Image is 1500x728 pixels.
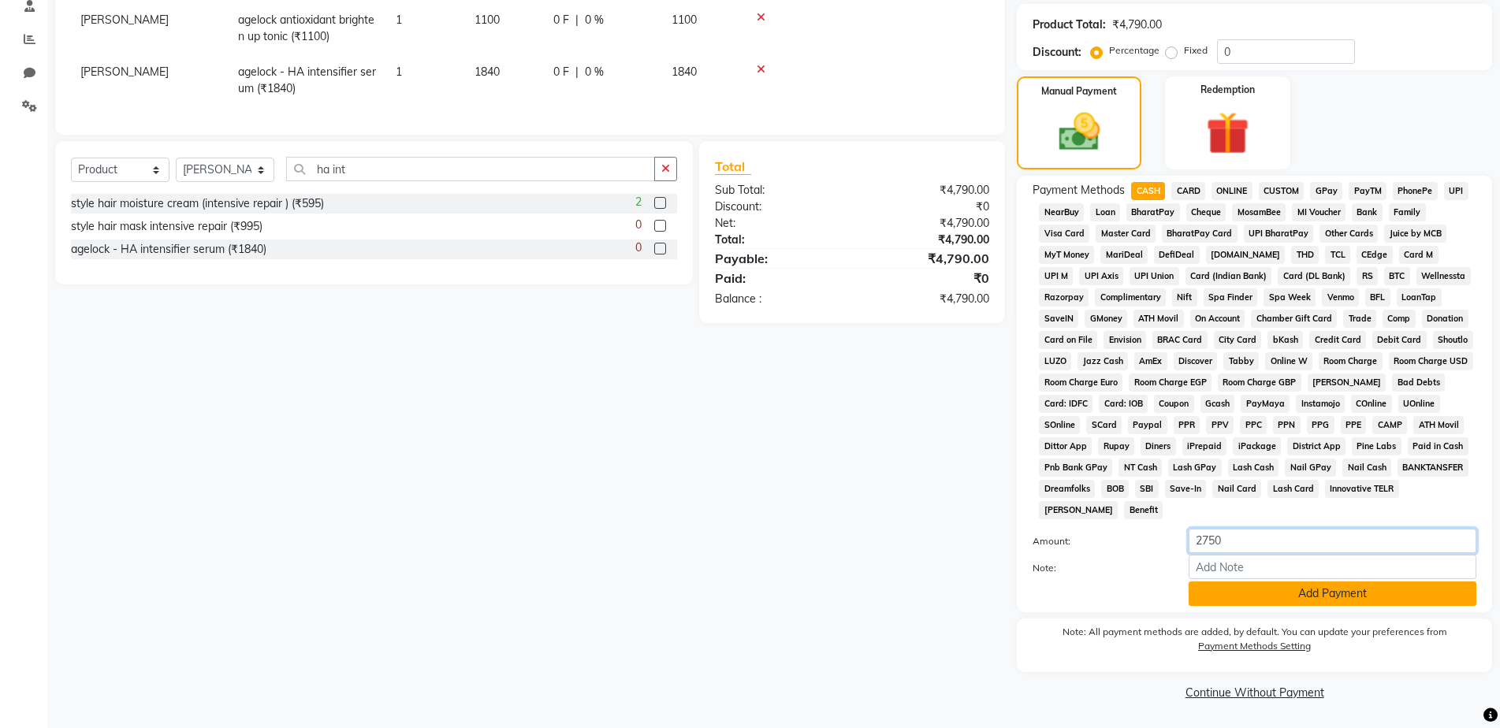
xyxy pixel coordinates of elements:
span: iPackage [1233,437,1281,455]
span: 0 F [553,12,569,28]
span: NearBuy [1039,203,1084,221]
span: UPI [1444,182,1468,200]
span: CUSTOM [1259,182,1305,200]
span: Spa Finder [1204,288,1258,306]
span: 1100 [672,13,697,27]
span: Card: IOB [1099,395,1148,413]
span: Card on File [1039,331,1097,349]
span: Benefit [1124,501,1163,519]
span: Chamber Gift Card [1251,310,1337,328]
span: ATH Movil [1133,310,1184,328]
span: PPG [1307,416,1334,434]
span: UPI BharatPay [1244,225,1314,243]
span: GMoney [1085,310,1127,328]
span: Payment Methods [1033,182,1125,199]
span: Rupay [1098,437,1134,455]
span: Instamojo [1296,395,1345,413]
span: 1 [396,65,402,79]
span: Pnb Bank GPay [1039,459,1112,477]
span: Cheque [1186,203,1226,221]
span: MyT Money [1039,246,1094,264]
span: [DOMAIN_NAME] [1206,246,1286,264]
input: Search or Scan [286,157,655,181]
input: Amount [1189,529,1476,553]
span: PPV [1206,416,1234,434]
span: SaveIN [1039,310,1078,328]
span: Complimentary [1095,288,1166,306]
span: RS [1357,267,1378,285]
span: Donation [1422,310,1468,328]
label: Percentage [1109,43,1159,58]
span: UPI Axis [1079,267,1123,285]
div: ₹4,790.00 [852,232,1001,248]
div: style hair moisture cream (intensive repair ) (₹595) [71,195,324,212]
span: Tabby [1223,352,1259,370]
span: ONLINE [1212,182,1252,200]
span: PayMaya [1241,395,1290,413]
div: ₹4,790.00 [852,182,1001,199]
span: Other Cards [1319,225,1378,243]
span: Venmo [1322,288,1359,306]
span: Nail Cash [1342,459,1391,477]
span: Debit Card [1372,331,1427,349]
span: Discover [1174,352,1218,370]
div: ₹0 [852,199,1001,215]
span: CEdge [1357,246,1393,264]
span: PPC [1240,416,1267,434]
div: ₹0 [852,269,1001,288]
input: Add Note [1189,555,1476,579]
span: UPI Union [1130,267,1179,285]
span: PPE [1341,416,1367,434]
div: Sub Total: [703,182,852,199]
span: Diners [1141,437,1176,455]
span: 1840 [672,65,697,79]
span: Nail GPay [1285,459,1336,477]
label: Note: [1021,561,1177,575]
label: Fixed [1184,43,1208,58]
div: Product Total: [1033,17,1106,33]
div: ₹4,790.00 [852,249,1001,268]
button: Add Payment [1189,581,1476,606]
span: Card (DL Bank) [1278,267,1350,285]
span: Gcash [1200,395,1235,413]
span: Pine Labs [1352,437,1401,455]
span: LoanTap [1397,288,1442,306]
span: agelock antioxidant brighten up tonic (₹1100) [238,13,374,43]
span: Dreamfolks [1039,480,1095,498]
span: Lash GPay [1168,459,1222,477]
span: 2 [635,194,642,210]
span: Save-In [1165,480,1207,498]
span: 1 [396,13,402,27]
span: Room Charge Euro [1039,373,1122,392]
span: Online W [1265,352,1312,370]
span: LUZO [1039,352,1071,370]
span: BANKTANSFER [1398,459,1468,477]
label: Amount: [1021,534,1177,548]
span: Lash Card [1267,480,1319,498]
label: Redemption [1200,83,1255,97]
span: Family [1389,203,1426,221]
span: Lash Cash [1228,459,1279,477]
div: Payable: [703,249,852,268]
span: Bank [1352,203,1383,221]
span: District App [1287,437,1346,455]
div: Total: [703,232,852,248]
span: BharatPay [1126,203,1180,221]
span: [PERSON_NAME] [1308,373,1386,392]
img: _cash.svg [1046,108,1114,156]
span: iPrepaid [1182,437,1227,455]
span: Wellnessta [1416,267,1471,285]
div: Balance : [703,291,852,307]
span: Master Card [1096,225,1156,243]
span: Razorpay [1039,288,1089,306]
span: BTC [1384,267,1410,285]
span: GPay [1310,182,1342,200]
span: CASH [1131,182,1165,200]
div: ₹4,790.00 [852,215,1001,232]
span: Room Charge EGP [1129,373,1212,392]
label: Manual Payment [1041,84,1117,98]
span: Room Charge [1319,352,1383,370]
span: 1100 [475,13,500,27]
span: [PERSON_NAME] [80,13,169,27]
span: Room Charge USD [1389,352,1473,370]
